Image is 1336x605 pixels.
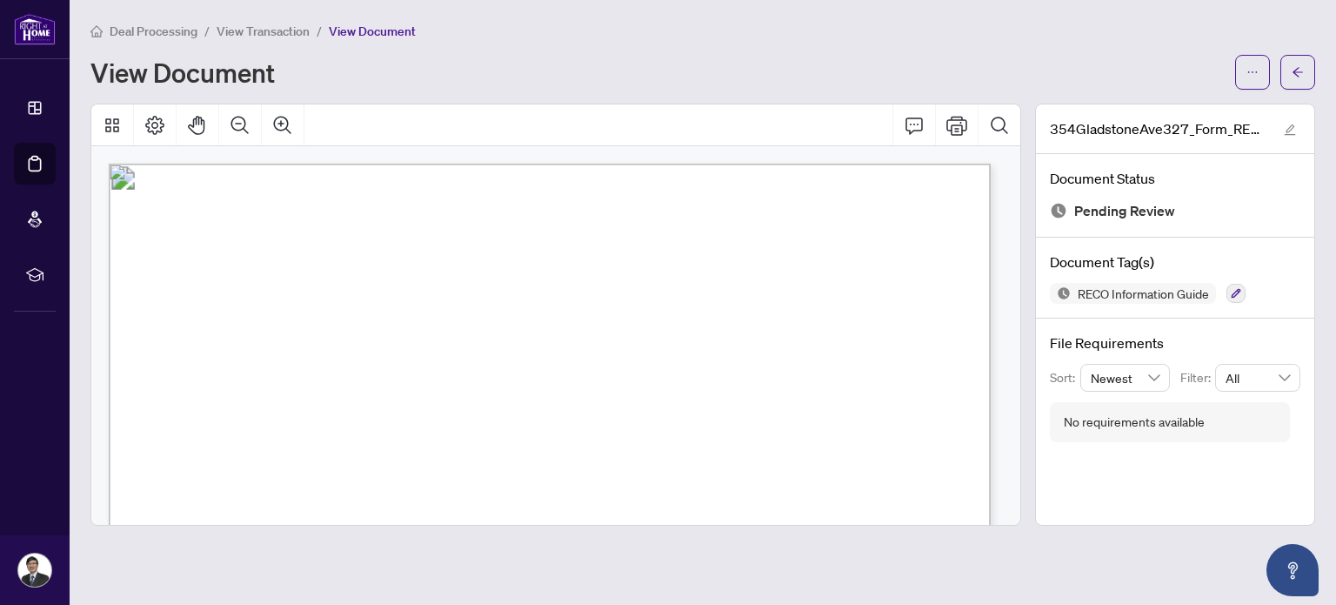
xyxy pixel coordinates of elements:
span: View Transaction [217,24,310,39]
li: / [317,21,322,41]
span: home [90,25,103,37]
img: Profile Icon [18,554,51,587]
button: Open asap [1266,544,1319,596]
p: Sort: [1050,368,1080,387]
img: Document Status [1050,202,1067,219]
h1: View Document [90,58,275,86]
span: Newest [1091,365,1160,391]
span: arrow-left [1292,66,1304,78]
img: logo [14,13,56,45]
div: No requirements available [1064,413,1205,432]
span: Pending Review [1074,199,1175,223]
span: 354GladstoneAve327_Form_RECO_Information_Guide.pdf [1050,118,1267,139]
span: RECO Information Guide [1071,287,1216,299]
h4: Document Tag(s) [1050,252,1300,272]
span: edit [1284,124,1296,136]
span: View Document [329,24,416,39]
li: / [204,21,210,41]
img: Status Icon [1050,283,1071,304]
span: All [1226,365,1290,391]
span: Deal Processing [110,24,197,39]
span: ellipsis [1246,66,1259,78]
p: Filter: [1180,368,1215,387]
h4: File Requirements [1050,333,1300,353]
h4: Document Status [1050,168,1300,189]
